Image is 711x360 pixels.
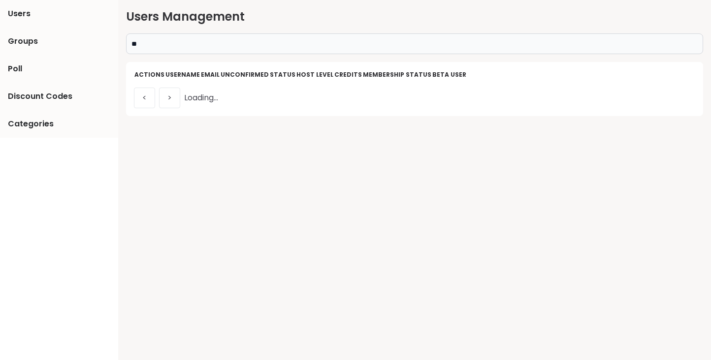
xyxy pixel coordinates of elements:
[159,88,180,108] button: >
[134,80,695,108] div: Loading...
[200,70,220,80] th: Email
[432,70,467,80] th: Beta User
[296,70,334,80] th: Host Level
[269,70,296,80] th: Status
[8,35,38,47] span: Groups
[8,118,54,130] span: Categories
[362,70,432,80] th: Membership Status
[8,8,31,20] span: Users
[334,70,362,80] th: credits
[220,70,269,80] th: Unconfirmed
[126,8,703,26] h2: Users Management
[165,70,200,80] th: Username
[8,90,72,102] span: Discount Codes
[134,70,165,80] th: Actions
[134,88,155,108] button: <
[8,63,22,75] span: Poll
